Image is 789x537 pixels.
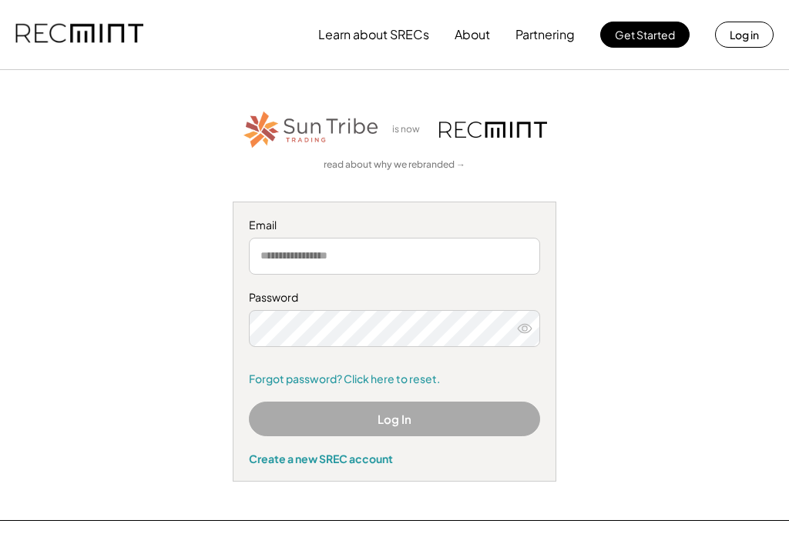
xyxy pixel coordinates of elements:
[249,290,540,305] div: Password
[249,218,540,233] div: Email
[249,452,540,465] div: Create a new SREC account
[715,22,774,48] button: Log in
[515,19,575,50] button: Partnering
[15,8,143,61] img: recmint-logotype%403x.png
[318,19,429,50] button: Learn about SRECs
[324,158,465,172] a: read about why we rebranded →
[249,372,540,387] a: Forgot password? Click here to reset.
[439,122,547,138] img: recmint-logotype%403x.png
[242,108,381,151] img: STT_Horizontal_Logo%2B-%2BColor.png
[388,123,431,136] div: is now
[455,19,490,50] button: About
[600,22,690,48] button: Get Started
[249,402,540,436] button: Log In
